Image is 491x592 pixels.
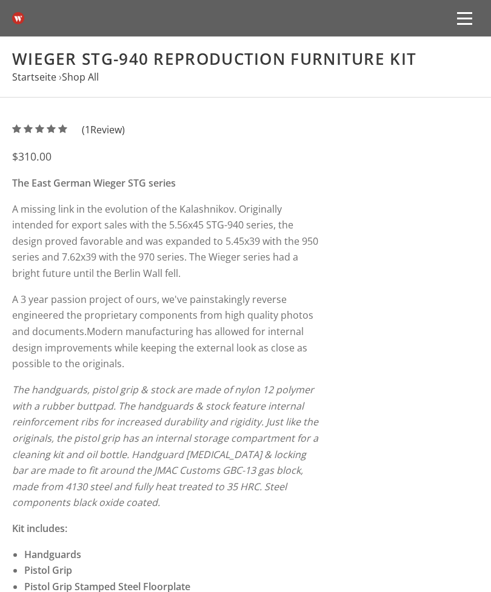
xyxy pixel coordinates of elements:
[12,522,67,535] strong: Kit includes:
[12,149,52,164] span: $310.00
[82,122,125,138] span: ( Review)
[85,123,90,136] span: 1
[12,291,323,372] p: A 3 year passion project of ours, we've painstakingly reverse engineered the proprietary componen...
[24,548,81,561] strong: Handguards
[12,325,307,370] span: Modern manufacturing has allowed for internal design improvements while keeping the external look...
[24,564,72,577] strong: Pistol Grip
[12,70,56,84] a: Startseite
[12,49,479,69] h1: Wieger STG-940 Reproduction Furniture Kit
[59,69,99,85] li: ›
[12,176,176,190] strong: The East German Wieger STG series
[12,201,323,282] p: A missing link in the evolution of the Kalashnikov. Originally intended for export sales with the...
[12,123,125,136] a: (1Review)
[62,70,99,84] a: Shop All
[12,383,318,509] em: The handguards, pistol grip & stock are made of nylon 12 polymer with a rubber buttpad. The handg...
